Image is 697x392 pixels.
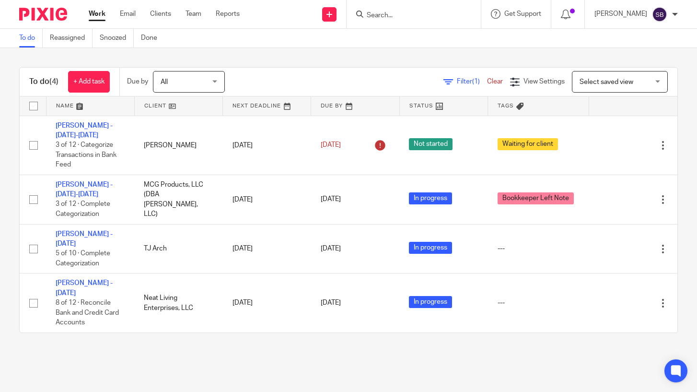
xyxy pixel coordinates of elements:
p: [PERSON_NAME] [594,9,647,19]
span: 3 of 12 · Complete Categorization [56,201,110,218]
a: Done [141,29,164,48]
span: Not started [409,138,453,150]
h1: To do [29,77,58,87]
img: svg%3E [652,7,667,22]
a: Snoozed [100,29,134,48]
a: Reports [216,9,240,19]
td: TJ Arch [134,224,222,273]
input: Search [366,12,452,20]
span: 5 of 10 · Complete Categorization [56,250,110,267]
a: [PERSON_NAME] - [DATE]-[DATE] [56,181,113,198]
span: [DATE] [321,245,341,252]
td: Neat Living Enterprises, LLC [134,273,222,333]
td: [DATE] [223,273,311,333]
td: [DATE] [223,224,311,273]
span: View Settings [523,78,565,85]
a: Clear [487,78,503,85]
td: MCG Products, LLC (DBA [PERSON_NAME], LLC) [134,175,222,224]
img: Pixie [19,8,67,21]
td: [DATE] [223,116,311,175]
span: In progress [409,242,452,254]
span: 8 of 12 · Reconcile Bank and Credit Card Accounts [56,299,119,326]
a: Work [89,9,105,19]
div: --- [498,244,580,253]
span: (1) [472,78,480,85]
a: Reassigned [50,29,93,48]
a: Email [120,9,136,19]
span: Get Support [504,11,541,17]
td: [PERSON_NAME] [134,116,222,175]
a: Team [186,9,201,19]
span: Filter [457,78,487,85]
span: [DATE] [321,300,341,307]
span: [DATE] [321,196,341,203]
span: Waiting for client [498,138,558,150]
span: All [161,79,168,85]
span: Bookkeeper Left Note [498,192,574,204]
div: --- [498,298,580,308]
span: [DATE] [321,142,341,148]
a: Clients [150,9,171,19]
a: [PERSON_NAME] - [DATE] [56,280,113,296]
span: In progress [409,192,452,204]
span: 3 of 12 · Categorize Transactions in Bank Feed [56,142,116,168]
a: [PERSON_NAME] - [DATE] [56,231,113,247]
span: In progress [409,296,452,308]
span: (4) [49,78,58,85]
span: Select saved view [580,79,633,85]
p: Due by [127,77,148,86]
a: [PERSON_NAME] - [DATE]-[DATE] [56,122,113,139]
td: [DATE] [223,175,311,224]
a: + Add task [68,71,110,93]
span: Tags [498,103,514,108]
a: To do [19,29,43,48]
